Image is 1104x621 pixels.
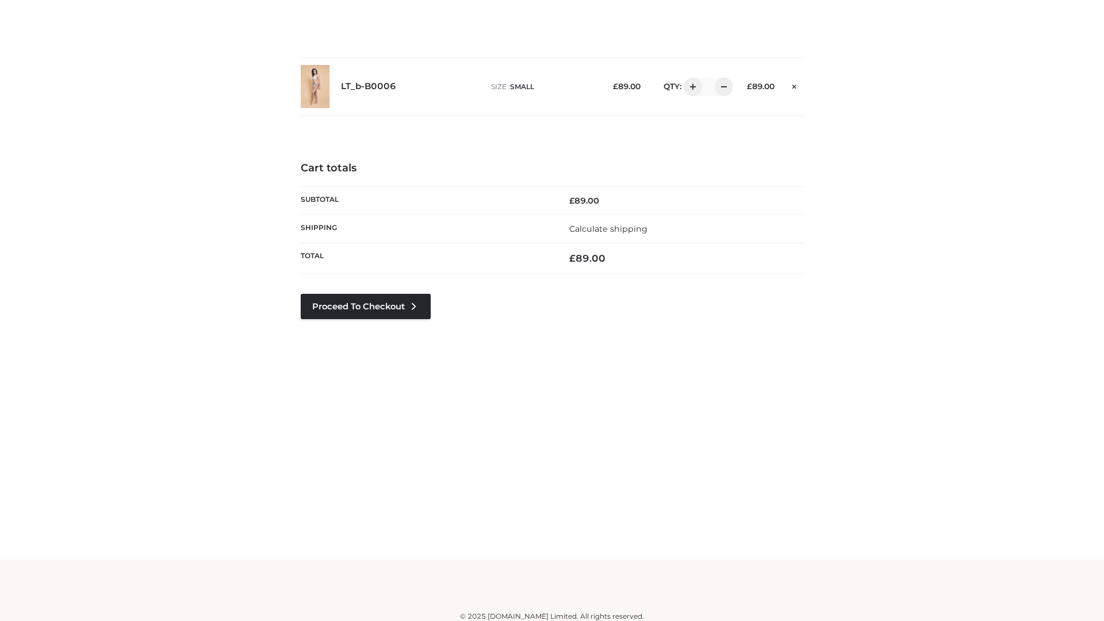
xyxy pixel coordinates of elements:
span: SMALL [510,82,534,91]
th: Total [301,243,552,274]
p: size : [491,82,595,92]
bdi: 89.00 [569,252,605,264]
bdi: 89.00 [569,195,599,206]
h4: Cart totals [301,162,803,175]
th: Subtotal [301,186,552,214]
span: £ [569,195,574,206]
span: £ [569,252,576,264]
a: Remove this item [786,78,803,93]
bdi: 89.00 [613,82,641,91]
div: QTY: [652,78,729,96]
th: Shipping [301,214,552,243]
bdi: 89.00 [747,82,775,91]
a: Calculate shipping [569,224,647,234]
a: LT_b-B0006 [341,81,396,92]
span: £ [747,82,752,91]
a: Proceed to Checkout [301,294,431,319]
span: £ [613,82,618,91]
